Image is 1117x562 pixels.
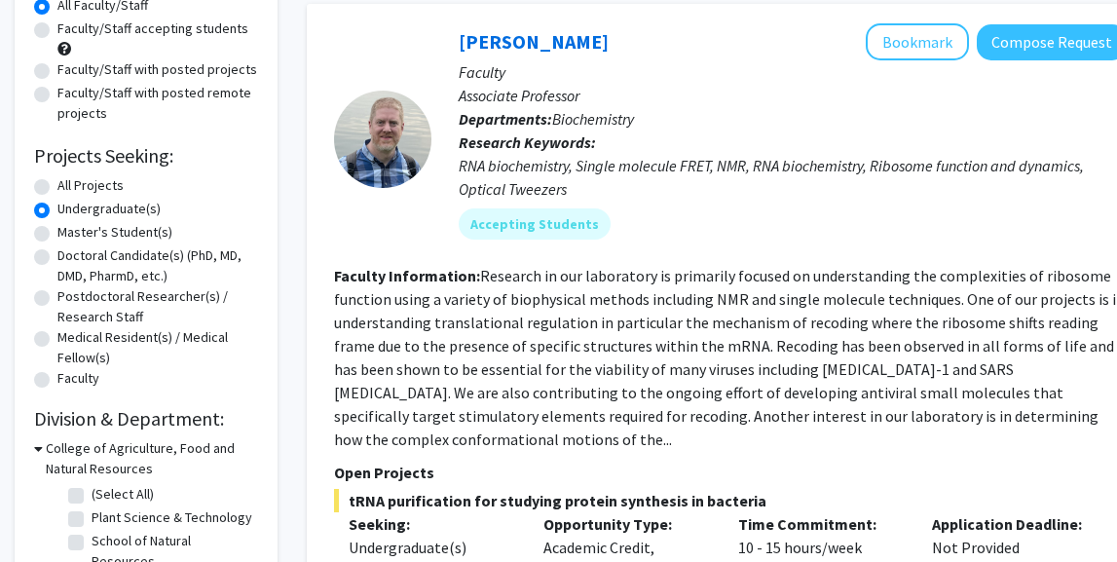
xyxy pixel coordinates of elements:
[34,407,258,431] h2: Division & Department:
[57,83,258,124] label: Faculty/Staff with posted remote projects
[57,222,172,243] label: Master's Student(s)
[932,512,1098,536] p: Application Deadline:
[92,484,154,505] label: (Select All)
[552,109,634,129] span: Biochemistry
[57,19,248,39] label: Faculty/Staff accepting students
[459,109,552,129] b: Departments:
[92,507,252,528] label: Plant Science & Technology
[349,536,514,559] div: Undergraduate(s)
[46,438,258,479] h3: College of Agriculture, Food and Natural Resources
[334,266,480,285] b: Faculty Information:
[57,175,124,196] label: All Projects
[738,512,904,536] p: Time Commitment:
[57,245,258,286] label: Doctoral Candidate(s) (PhD, MD, DMD, PharmD, etc.)
[57,199,161,219] label: Undergraduate(s)
[57,286,258,327] label: Postdoctoral Researcher(s) / Research Staff
[459,29,609,54] a: [PERSON_NAME]
[57,59,257,80] label: Faculty/Staff with posted projects
[459,208,611,240] mat-chip: Accepting Students
[15,474,83,547] iframe: Chat
[34,144,258,168] h2: Projects Seeking:
[57,327,258,368] label: Medical Resident(s) / Medical Fellow(s)
[459,132,596,152] b: Research Keywords:
[866,23,969,60] button: Add Peter Cornish to Bookmarks
[57,368,99,389] label: Faculty
[349,512,514,536] p: Seeking:
[543,512,709,536] p: Opportunity Type:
